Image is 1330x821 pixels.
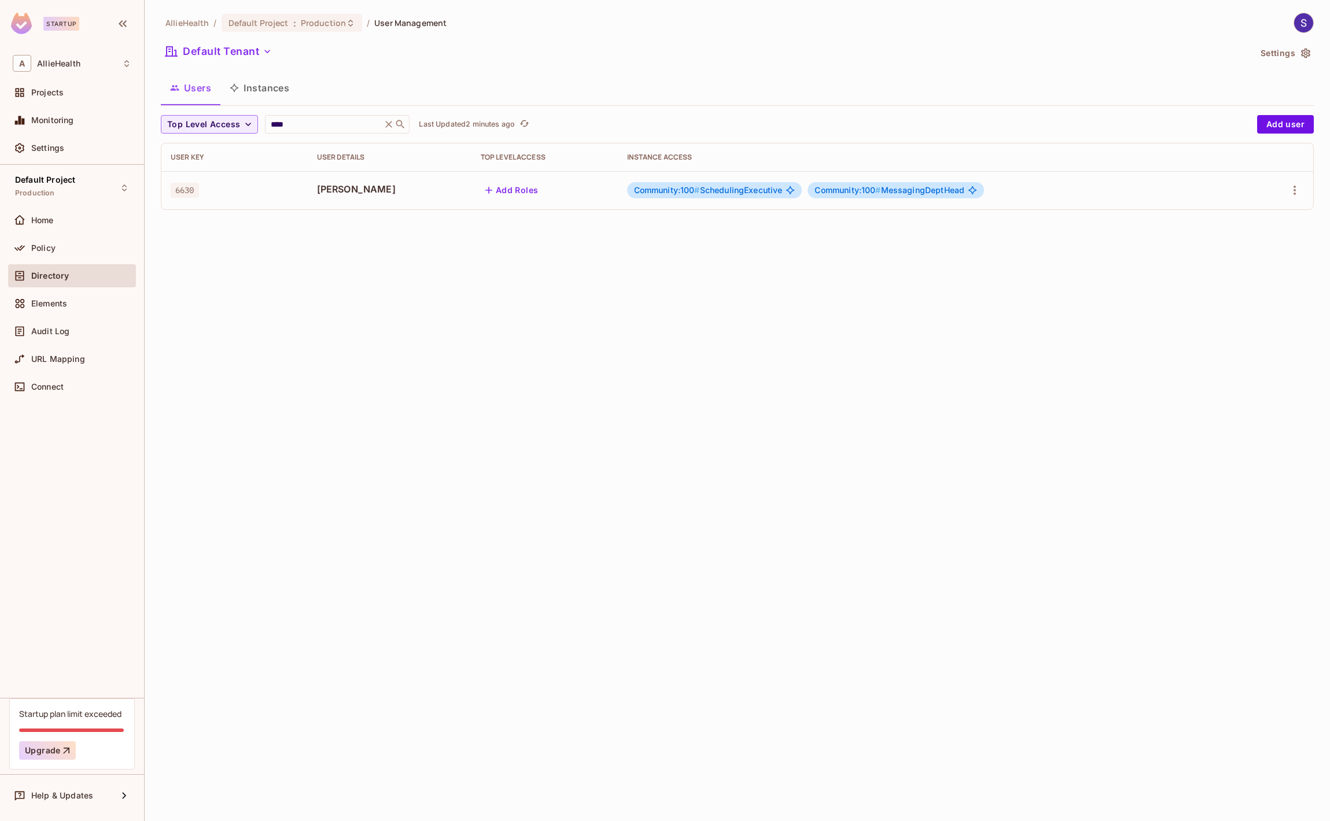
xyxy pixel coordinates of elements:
span: User Management [374,17,447,28]
button: Top Level Access [161,115,258,134]
span: the active workspace [165,17,209,28]
button: refresh [517,117,531,131]
div: User Details [317,153,462,162]
li: / [367,17,370,28]
span: Default Project [15,175,75,184]
span: SchedulingExecutive [634,186,783,195]
div: Instance Access [627,153,1242,162]
span: Audit Log [31,327,69,336]
span: Elements [31,299,67,308]
button: Instances [220,73,299,102]
span: [PERSON_NAME] [317,183,462,195]
button: Settings [1256,44,1314,62]
div: Top Level Access [481,153,609,162]
span: refresh [520,119,529,130]
img: SReyMgAAAABJRU5ErkJggg== [11,13,32,34]
span: Workspace: AllieHealth [37,59,80,68]
span: Production [15,188,55,198]
span: A [13,55,31,72]
div: Startup plan limit exceeded [19,708,121,719]
button: Add Roles [481,181,543,199]
span: Help & Updates [31,791,93,800]
span: Community:100 [815,185,880,195]
span: Monitoring [31,116,74,125]
span: Policy [31,243,56,253]
button: Upgrade [19,741,76,760]
span: Community:100 [634,185,700,195]
div: Startup [43,17,79,31]
span: Production [301,17,346,28]
span: Connect [31,382,64,391]
span: MessagingDeptHead [815,186,964,195]
li: / [213,17,216,28]
div: User Key [171,153,299,162]
button: Default Tenant [161,42,277,61]
span: Home [31,216,54,225]
span: 6630 [171,183,199,198]
span: Top Level Access [167,117,240,132]
span: URL Mapping [31,354,85,364]
span: Settings [31,143,64,153]
img: Stephen Morrison [1294,13,1313,32]
span: Directory [31,271,69,280]
span: Projects [31,88,64,97]
span: Default Project [229,17,289,28]
span: : [293,19,297,28]
span: Click to refresh data [515,117,531,131]
span: # [875,185,880,195]
button: Users [161,73,220,102]
p: Last Updated 2 minutes ago [419,120,515,129]
button: Add user [1257,115,1314,134]
span: # [694,185,699,195]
